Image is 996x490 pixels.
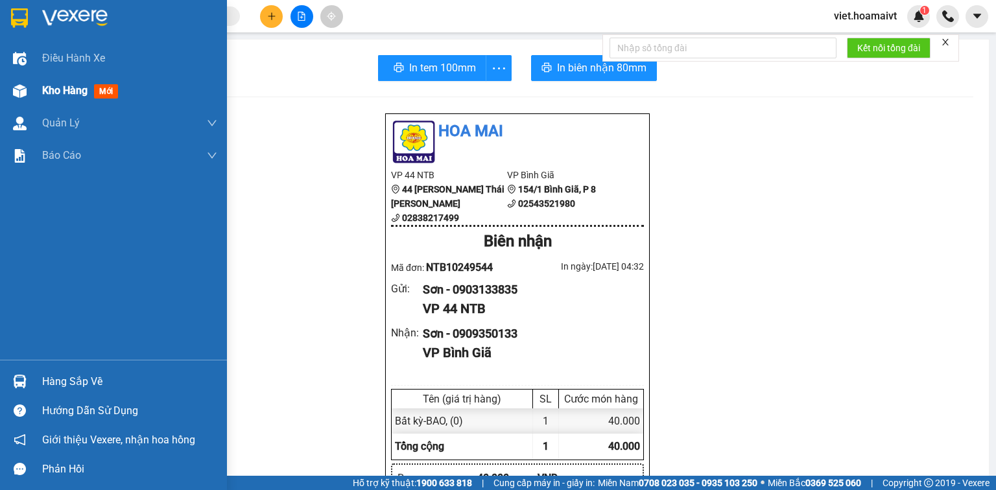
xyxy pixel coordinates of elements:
[557,60,646,76] span: In biên nhận 80mm
[391,168,507,182] li: VP 44 NTB
[482,476,484,490] span: |
[11,8,28,28] img: logo-vxr
[353,476,472,490] span: Hỗ trợ kỹ thuật:
[207,118,217,128] span: down
[941,38,950,47] span: close
[13,84,27,98] img: warehouse-icon
[42,401,217,421] div: Hướng dẫn sử dụng
[423,281,634,299] div: Sơn - 0903133835
[543,440,549,452] span: 1
[971,10,983,22] span: caret-down
[320,5,343,28] button: aim
[768,476,861,490] span: Miền Bắc
[394,62,404,75] span: printer
[13,375,27,388] img: warehouse-icon
[423,325,634,343] div: Sơn - 0909350133
[531,55,657,81] button: printerIn biên nhận 80mm
[391,259,517,275] div: Mã đơn:
[13,52,27,65] img: warehouse-icon
[426,261,493,274] span: NTB10249544
[507,199,516,208] span: phone
[966,5,988,28] button: caret-down
[391,119,436,165] img: logo.jpg
[391,325,423,341] div: Nhận :
[395,440,444,452] span: Tổng cộng
[416,478,472,488] strong: 1900 633 818
[536,393,555,405] div: SL
[297,12,306,21] span: file-add
[327,12,336,21] span: aim
[493,476,595,490] span: Cung cấp máy in - giấy in:
[486,55,512,81] button: more
[260,5,283,28] button: plus
[391,185,400,194] span: environment
[824,8,907,24] span: viet.hoamaivt
[42,460,217,479] div: Phản hồi
[507,168,623,182] li: VP Bình Giã
[14,434,26,446] span: notification
[378,55,486,81] button: printerIn tem 100mm
[391,281,423,297] div: Gửi :
[42,147,81,163] span: Báo cáo
[517,259,644,274] div: In ngày: [DATE] 04:32
[920,6,929,15] sup: 1
[507,185,516,194] span: environment
[391,119,644,144] li: Hoa Mai
[533,408,559,434] div: 1
[922,6,927,15] span: 1
[423,343,634,363] div: VP Bình Giã
[639,478,757,488] strong: 0708 023 035 - 0935 103 250
[42,50,105,66] span: Điều hành xe
[13,117,27,130] img: warehouse-icon
[207,150,217,161] span: down
[477,470,538,486] div: 40.000
[402,213,459,223] b: 02838217499
[14,463,26,475] span: message
[857,41,920,55] span: Kết nối tổng đài
[610,38,836,58] input: Nhập số tổng đài
[397,470,477,486] div: R :
[518,198,575,209] b: 02543521980
[847,38,931,58] button: Kết nối tổng đài
[13,149,27,163] img: solution-icon
[423,299,634,319] div: VP 44 NTB
[761,480,765,485] span: ⚪️
[94,84,118,99] span: mới
[486,60,511,76] span: more
[42,432,195,448] span: Giới thiệu Vexere, nhận hoa hồng
[541,62,552,75] span: printer
[518,184,596,194] b: 154/1 Bình Giã, P 8
[562,393,640,405] div: Cước món hàng
[538,470,598,486] div: VND
[559,408,643,434] div: 40.000
[290,5,313,28] button: file-add
[42,84,88,97] span: Kho hàng
[871,476,873,490] span: |
[42,372,217,391] div: Hàng sắp về
[42,115,80,131] span: Quản Lý
[598,476,757,490] span: Miền Nam
[14,404,26,417] span: question-circle
[395,393,529,405] div: Tên (giá trị hàng)
[391,213,400,222] span: phone
[391,229,644,254] div: Biên nhận
[805,478,861,488] strong: 0369 525 060
[942,10,954,22] img: phone-icon
[391,184,504,209] b: 44 [PERSON_NAME] Thái [PERSON_NAME]
[913,10,925,22] img: icon-new-feature
[267,12,276,21] span: plus
[395,415,463,427] span: Bất kỳ - BAO, (0)
[924,478,933,487] span: copyright
[608,440,640,452] span: 40.000
[409,60,476,76] span: In tem 100mm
